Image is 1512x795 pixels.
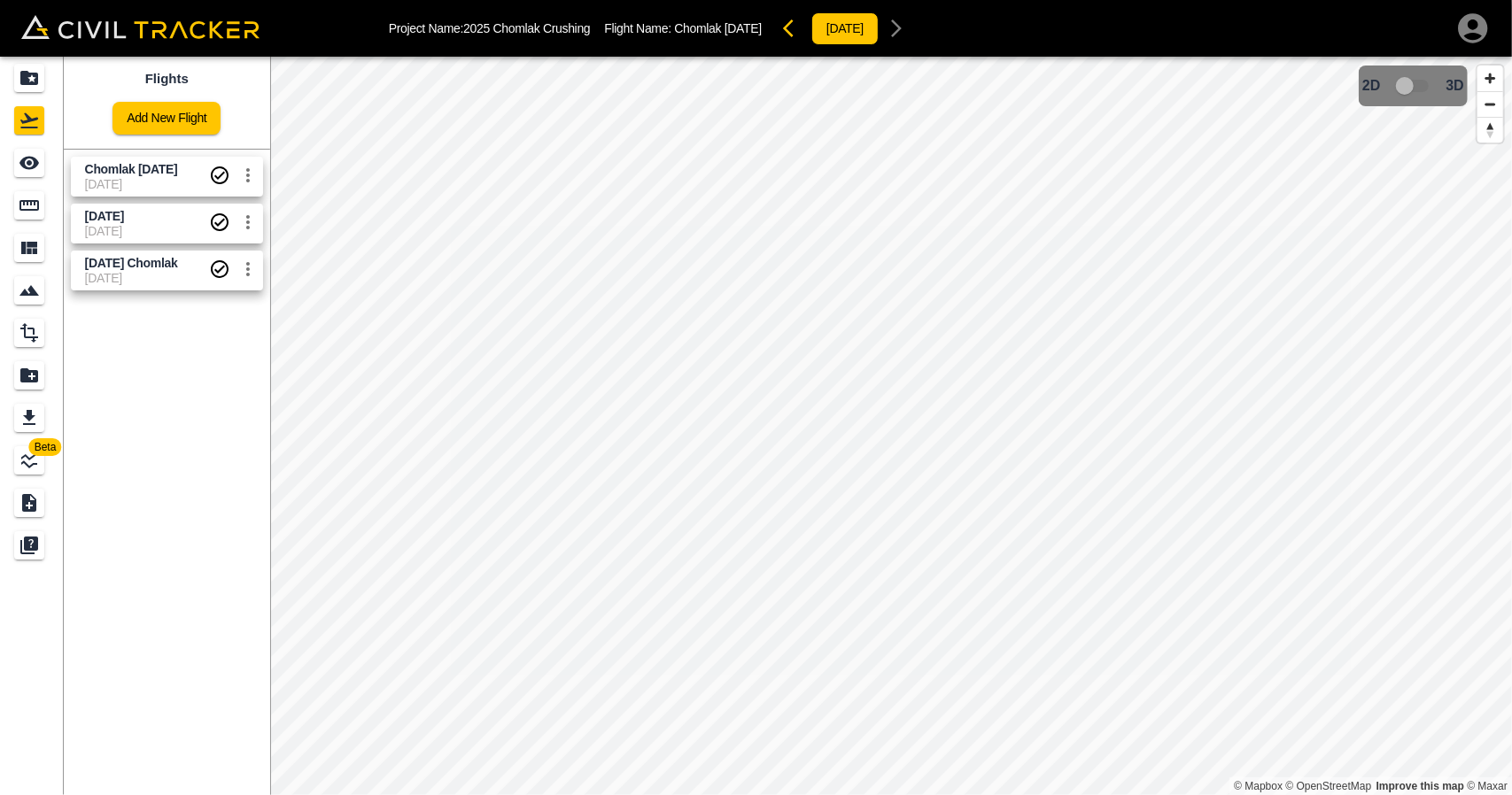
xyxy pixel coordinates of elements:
[1234,780,1283,792] a: Mapbox
[1286,780,1372,792] a: OpenStreetMap
[1446,78,1464,94] span: 3D
[21,15,260,40] img: Civil Tracker
[389,21,591,35] p: Project Name: 2025 Chomlak Crushing
[1477,117,1503,143] button: Reset bearing to north
[1477,66,1503,91] button: Zoom in
[270,57,1512,795] canvas: Map
[674,21,762,35] span: Chomlak [DATE]
[1388,69,1439,103] span: 3D model not uploaded yet
[1376,780,1464,792] a: Map feedback
[811,12,879,45] button: [DATE]
[1477,91,1503,117] button: Zoom out
[1362,78,1380,94] span: 2D
[1467,780,1508,792] a: Maxar
[604,21,762,35] p: Flight Name:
